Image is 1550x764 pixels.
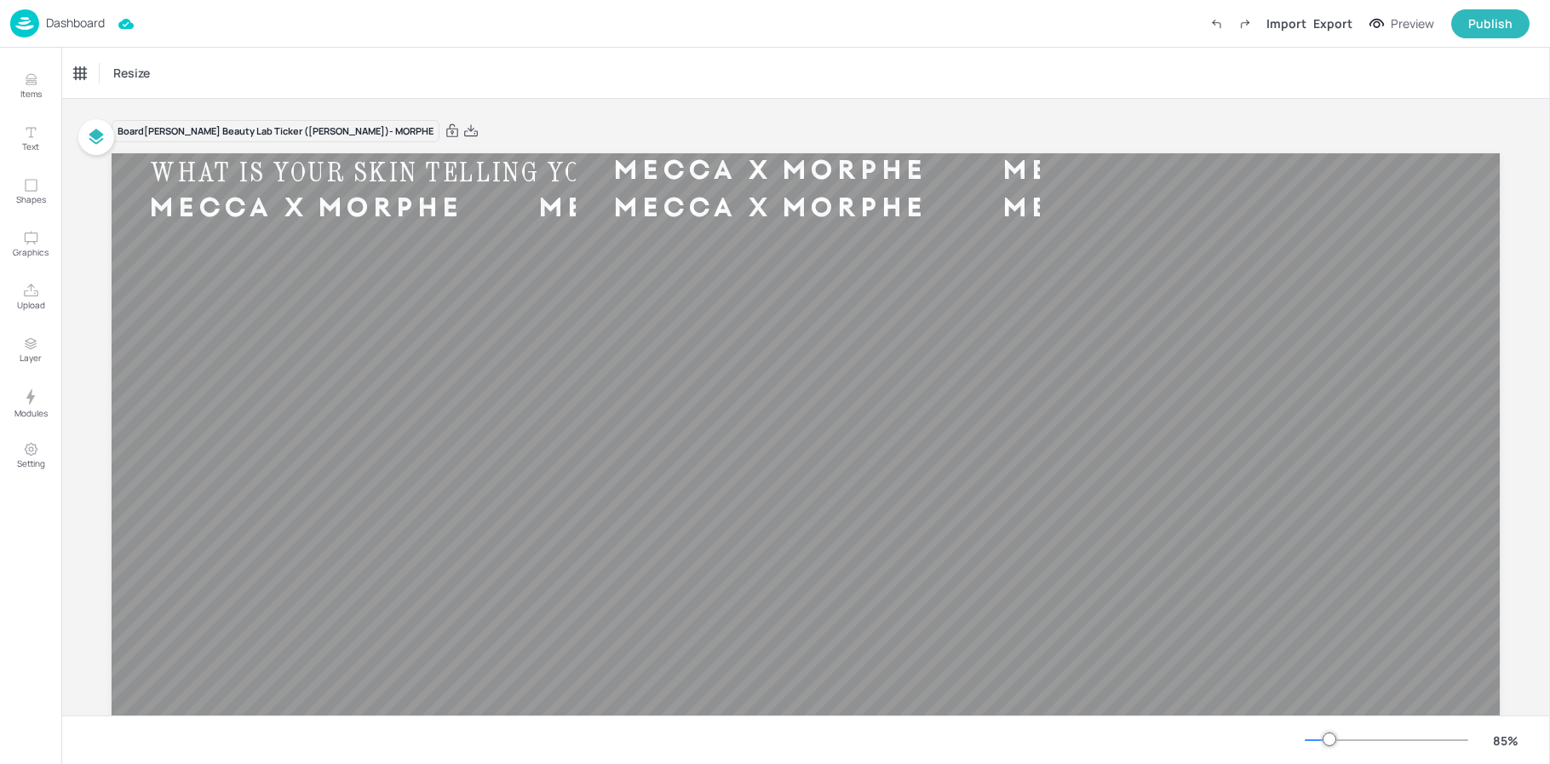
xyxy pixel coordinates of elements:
div: WHAT IS YOUR SKIN TELLING YOU? [112,155,652,190]
div: MECCA X MORPHE [965,192,1354,227]
div: Import [1266,14,1306,32]
div: MECCA X MORPHE [576,192,965,227]
div: 85 % [1485,732,1526,750]
div: MECCA X MORPHE [965,155,1354,190]
div: Publish [1468,14,1513,33]
button: Publish [1451,9,1530,38]
div: MECCA X MORPHE [576,155,965,190]
div: Export [1313,14,1352,32]
p: Dashboard [46,17,105,29]
label: Redo (Ctrl + Y) [1231,9,1260,38]
span: Resize [110,64,153,82]
img: logo-86c26b7e.jpg [10,9,39,37]
div: Board [PERSON_NAME] Beauty Lab Ticker ([PERSON_NAME])- MORPHE [112,120,439,143]
button: Preview [1359,11,1444,37]
div: MECCA X MORPHE [112,192,501,227]
label: Undo (Ctrl + Z) [1202,9,1231,38]
div: MECCA X MORPHE [501,192,890,227]
div: Preview [1391,14,1434,33]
